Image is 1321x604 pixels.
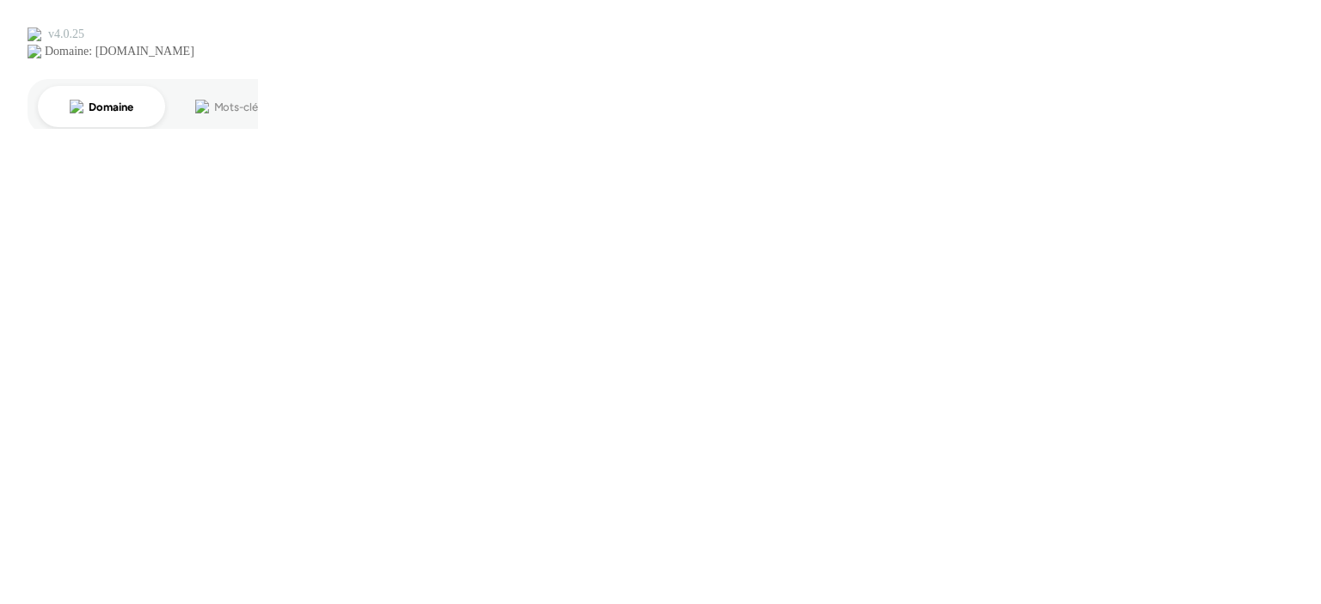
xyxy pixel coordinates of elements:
img: tab_domain_overview_orange.svg [70,100,83,113]
img: logo_orange.svg [28,27,41,41]
img: tab_keywords_by_traffic_grey.svg [195,100,209,113]
img: website_grey.svg [28,45,41,58]
div: v 4.0.25 [48,27,84,41]
div: Domaine: [DOMAIN_NAME] [45,45,194,58]
div: Mots-clés [214,101,263,113]
div: Domaine [89,101,132,113]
